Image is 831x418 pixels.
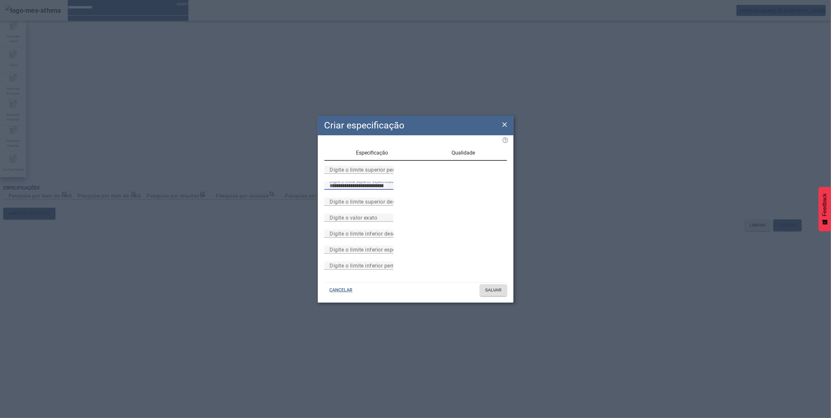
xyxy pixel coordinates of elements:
mat-label: Digite o limite superior desejado [330,199,409,205]
span: Especificação [356,150,388,156]
button: Feedback - Mostrar pesquisa [819,187,831,231]
button: CANCELAR [324,284,358,296]
mat-label: Digite o limite superior especificado [330,179,396,184]
span: Qualidade [452,150,475,156]
button: SALVAR [480,284,507,296]
span: CANCELAR [330,287,353,293]
span: SALVAR [485,287,502,293]
h2: Criar especificação [324,118,405,132]
mat-label: Digite o limite inferior especificado [330,246,416,253]
span: Feedback [822,193,828,216]
mat-label: Digite o limite superior permitido [330,167,410,173]
mat-label: Digite o limite inferior desejado [330,231,407,237]
mat-label: Digite o limite inferior permitido [330,262,408,269]
mat-label: Digite o valor exato [330,215,377,221]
